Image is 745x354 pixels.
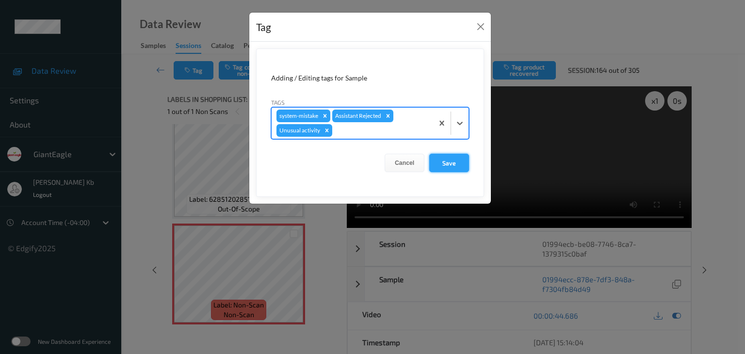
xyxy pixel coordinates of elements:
[320,110,330,122] div: Remove system-mistake
[332,110,383,122] div: Assistant Rejected
[256,19,271,35] div: Tag
[474,20,487,33] button: Close
[429,154,469,172] button: Save
[276,124,322,137] div: Unusual activity
[271,73,469,83] div: Adding / Editing tags for Sample
[276,110,320,122] div: system-mistake
[271,98,285,107] label: Tags
[383,110,393,122] div: Remove Assistant Rejected
[385,154,424,172] button: Cancel
[322,124,332,137] div: Remove Unusual activity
